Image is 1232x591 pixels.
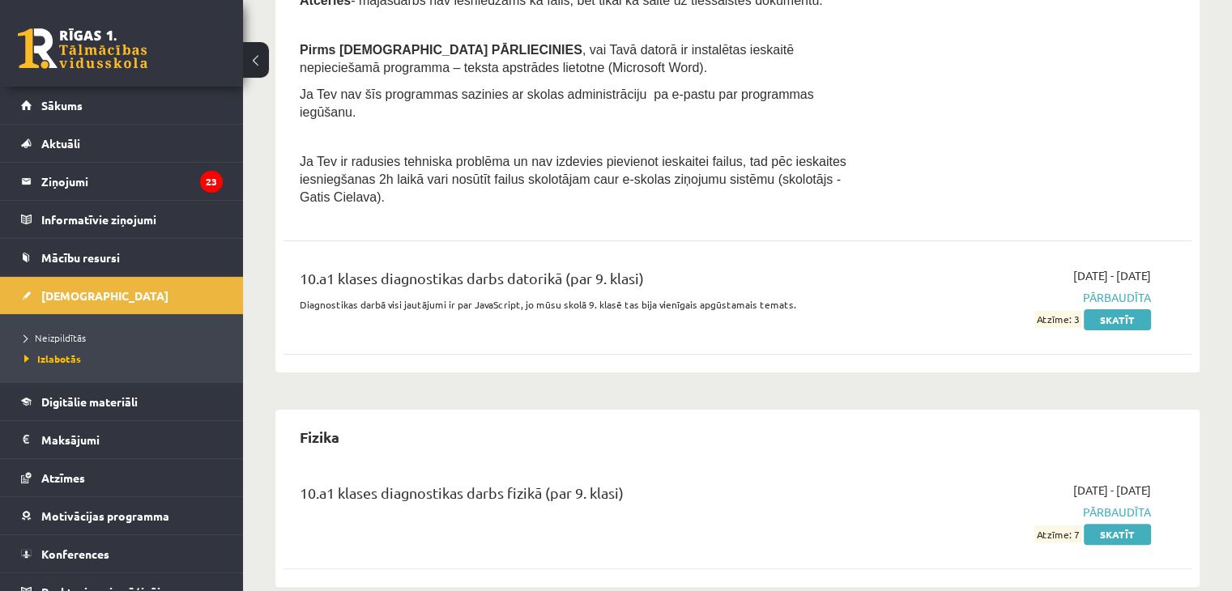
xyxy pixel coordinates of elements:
span: Pirms [DEMOGRAPHIC_DATA] PĀRLIECINIES [300,43,582,57]
legend: Maksājumi [41,421,223,458]
span: Atzīmes [41,470,85,485]
a: Sākums [21,87,223,124]
i: 23 [200,171,223,193]
span: Pārbaudīta [884,504,1151,521]
a: Neizpildītās [24,330,227,345]
span: Izlabotās [24,352,81,365]
span: Sākums [41,98,83,113]
a: Maksājumi [21,421,223,458]
span: [DATE] - [DATE] [1073,482,1151,499]
a: Mācību resursi [21,239,223,276]
h2: Fizika [283,418,356,456]
span: Atzīme: 3 [1034,311,1081,328]
legend: Informatīvie ziņojumi [41,201,223,238]
span: Pārbaudīta [884,289,1151,306]
span: Aktuāli [41,136,80,151]
a: Aktuāli [21,125,223,162]
span: Konferences [41,546,109,561]
div: 10.a1 klases diagnostikas darbs fizikā (par 9. klasi) [300,482,859,512]
a: Digitālie materiāli [21,383,223,420]
span: , vai Tavā datorā ir instalētas ieskaitē nepieciešamā programma – teksta apstrādes lietotne (Micr... [300,43,794,74]
a: Ziņojumi23 [21,163,223,200]
span: Ja Tev ir radusies tehniska problēma un nav izdevies pievienot ieskaitei failus, tad pēc ieskaite... [300,155,846,204]
span: Ja Tev nav šīs programmas sazinies ar skolas administrāciju pa e-pastu par programmas iegūšanu. [300,87,814,119]
a: Konferences [21,535,223,572]
a: Izlabotās [24,351,227,366]
div: 10.a1 klases diagnostikas darbs datorikā (par 9. klasi) [300,267,859,297]
span: [DATE] - [DATE] [1073,267,1151,284]
a: [DEMOGRAPHIC_DATA] [21,277,223,314]
a: Skatīt [1084,309,1151,330]
a: Informatīvie ziņojumi [21,201,223,238]
span: Atzīme: 7 [1034,525,1081,542]
a: Motivācijas programma [21,497,223,534]
span: [DEMOGRAPHIC_DATA] [41,288,168,303]
p: Diagnostikas darbā visi jautājumi ir par JavaScript, jo mūsu skolā 9. klasē tas bija vienīgais ap... [300,297,859,312]
a: Skatīt [1084,524,1151,545]
span: Digitālie materiāli [41,394,138,409]
legend: Ziņojumi [41,163,223,200]
span: Motivācijas programma [41,508,169,523]
a: Atzīmes [21,459,223,496]
span: Mācību resursi [41,250,120,265]
span: Neizpildītās [24,331,86,344]
a: Rīgas 1. Tālmācības vidusskola [18,28,147,69]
